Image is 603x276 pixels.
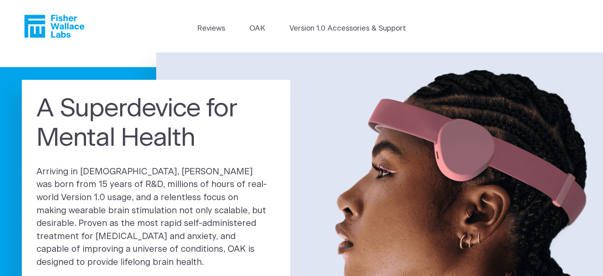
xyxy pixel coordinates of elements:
a: OAK [249,23,265,34]
a: Version 1.0 Accessories & Support [289,23,406,34]
p: Arriving in [DEMOGRAPHIC_DATA], [PERSON_NAME] was born from 15 years of R&D, millions of hours of... [36,166,276,269]
h1: A Superdevice for Mental Health [36,95,276,153]
a: Fisher Wallace [24,15,84,38]
a: Reviews [197,23,225,34]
